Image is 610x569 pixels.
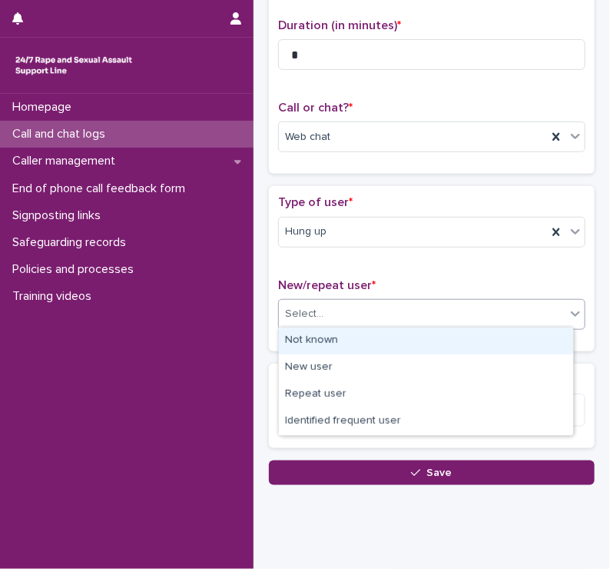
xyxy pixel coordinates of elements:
p: Homepage [6,100,84,115]
span: Hung up [285,224,327,240]
img: rhQMoQhaT3yELyF149Cw [12,50,135,81]
span: Duration (in minutes) [278,19,401,32]
p: End of phone call feedback form [6,181,197,196]
div: New user [279,354,573,381]
p: Training videos [6,289,104,304]
p: Policies and processes [6,262,146,277]
span: Save [427,468,453,478]
span: Web chat [285,129,330,145]
span: Call or chat? [278,101,353,114]
p: Signposting links [6,208,113,223]
div: Select... [285,306,323,322]
span: Type of user [278,196,353,208]
p: Safeguarding records [6,235,138,250]
p: Call and chat logs [6,127,118,141]
span: New/repeat user [278,279,376,291]
p: Caller management [6,154,128,168]
button: Save [269,461,595,485]
div: Not known [279,328,573,354]
div: Identified frequent user [279,408,573,435]
div: Repeat user [279,381,573,408]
